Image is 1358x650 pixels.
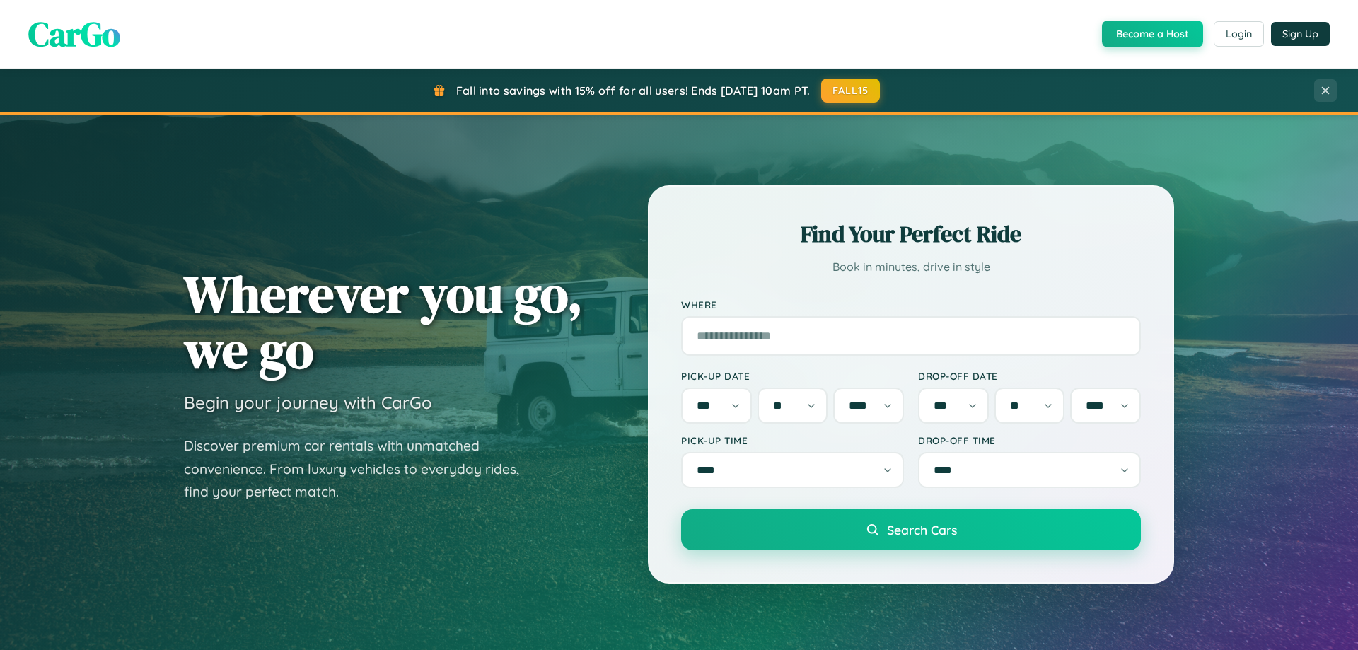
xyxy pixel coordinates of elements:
button: Login [1214,21,1264,47]
button: Become a Host [1102,21,1203,47]
span: Fall into savings with 15% off for all users! Ends [DATE] 10am PT. [456,83,811,98]
button: Sign Up [1271,22,1330,46]
p: Book in minutes, drive in style [681,257,1141,277]
button: Search Cars [681,509,1141,550]
span: CarGo [28,11,120,57]
label: Pick-up Time [681,434,904,446]
h3: Begin your journey with CarGo [184,392,432,413]
label: Drop-off Date [918,370,1141,382]
h2: Find Your Perfect Ride [681,219,1141,250]
p: Discover premium car rentals with unmatched convenience. From luxury vehicles to everyday rides, ... [184,434,538,504]
span: Search Cars [887,522,957,538]
label: Pick-up Date [681,370,904,382]
h1: Wherever you go, we go [184,266,583,378]
label: Drop-off Time [918,434,1141,446]
label: Where [681,298,1141,311]
button: FALL15 [821,79,881,103]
